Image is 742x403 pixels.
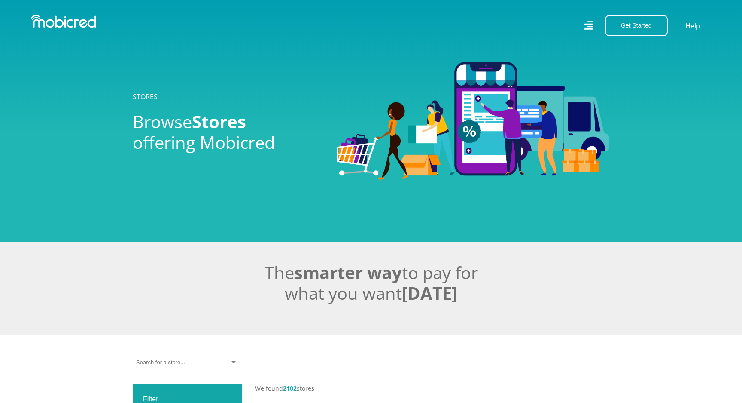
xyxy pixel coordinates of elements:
span: Stores [192,110,246,133]
img: Mobicred [31,15,96,28]
img: Stores [337,62,609,180]
p: We found stores [255,384,609,393]
h2: Browse offering Mobicred [133,111,324,153]
span: 2102 [283,384,297,392]
input: Search for a store... [136,359,189,366]
a: STORES [133,92,158,102]
button: Get Started [605,15,668,36]
a: Help [685,20,701,31]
